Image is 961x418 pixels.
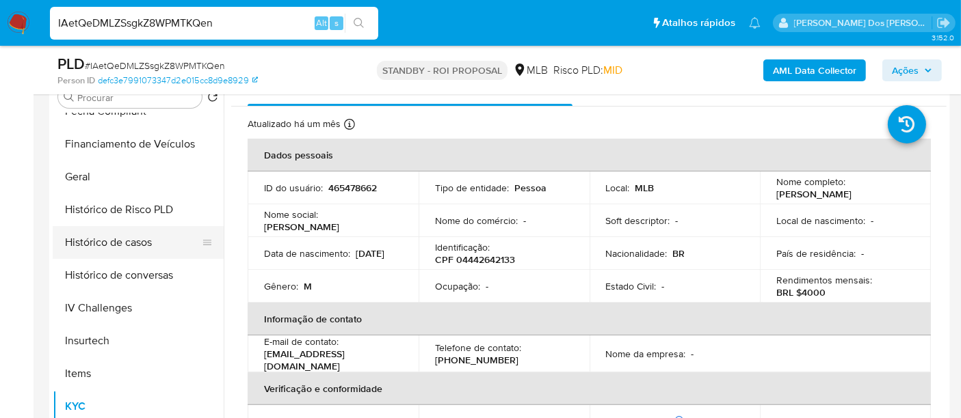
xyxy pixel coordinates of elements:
p: CPF 04442642133 [435,253,515,266]
button: Procurar [64,92,75,102]
p: - [662,280,665,292]
p: Pessoa [514,182,547,194]
p: Nome social : [264,208,318,221]
p: Telefone de contato : [435,342,521,354]
a: Sair [936,16,951,30]
p: Identificação : [435,241,490,253]
button: Financiamento de Veículos [53,128,224,161]
p: Atualizado há um mês [248,117,341,130]
p: - [486,280,488,292]
p: BRL $4000 [776,286,826,298]
p: - [676,214,679,227]
b: PLD [57,53,85,74]
th: Informação de contato [248,303,931,335]
span: MID [603,62,622,78]
p: [PERSON_NAME] [776,188,852,200]
b: Person ID [57,74,95,87]
p: Soft descriptor : [606,214,670,227]
p: [PHONE_NUMBER] [435,354,518,366]
p: Ocupação : [435,280,480,292]
button: Histórico de conversas [53,259,224,292]
button: Insurtech [53,324,224,357]
p: [EMAIL_ADDRESS][DOMAIN_NAME] [264,348,397,372]
span: 3.152.0 [932,32,954,43]
th: Dados pessoais [248,139,931,171]
p: 465478662 [328,182,377,194]
button: IV Challenges [53,292,224,324]
button: search-icon [345,14,373,33]
span: # IAetQeDMLZSsgkZ8WPMTKQen [85,59,225,72]
p: BR [673,247,685,260]
span: Atalhos rápidos [662,16,735,30]
button: AML Data Collector [763,59,866,81]
p: [PERSON_NAME] [264,221,339,233]
p: Nome da empresa : [606,348,686,360]
span: s [334,16,339,29]
p: Tipo de entidade : [435,182,509,194]
p: STANDBY - ROI PROPOSAL [377,61,508,80]
input: Procurar [77,92,196,104]
span: Alt [316,16,327,29]
a: Notificações [749,17,761,29]
input: Pesquise usuários ou casos... [50,14,378,32]
div: MLB [513,63,548,78]
p: Nacionalidade : [606,247,668,260]
p: - [871,214,873,227]
p: ID do usuário : [264,182,323,194]
button: Geral [53,161,224,193]
button: Retornar ao pedido padrão [207,92,218,107]
p: Local : [606,182,630,194]
span: Ações [892,59,919,81]
p: Local de nascimento : [776,214,865,227]
p: - [692,348,694,360]
p: Nome do comércio : [435,214,518,227]
span: Risco PLD: [553,63,622,78]
p: - [861,247,864,260]
p: [DATE] [356,247,384,260]
button: Histórico de casos [53,226,213,259]
p: MLB [635,182,655,194]
a: defc3e7991073347d2e015cc8d9e8929 [98,74,258,87]
b: AML Data Collector [773,59,856,81]
p: Data de nascimento : [264,247,350,260]
button: Items [53,357,224,390]
p: País de residência : [776,247,856,260]
p: E-mail de contato : [264,335,339,348]
th: Verificação e conformidade [248,372,931,405]
p: Estado Civil : [606,280,657,292]
button: Histórico de Risco PLD [53,193,224,226]
p: Nome completo : [776,176,845,188]
p: - [523,214,526,227]
p: M [304,280,312,292]
p: Rendimentos mensais : [776,274,872,286]
p: renato.lopes@mercadopago.com.br [794,16,932,29]
button: Ações [882,59,942,81]
p: Gênero : [264,280,298,292]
